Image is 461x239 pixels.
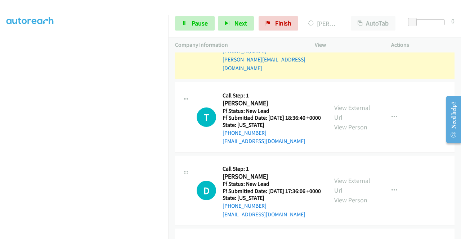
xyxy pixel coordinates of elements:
[391,41,455,49] p: Actions
[197,181,216,200] h1: D
[334,104,370,121] a: View External Url
[175,41,302,49] p: Company Information
[275,19,291,27] span: Finish
[259,16,298,31] a: Finish
[223,48,267,55] a: [PHONE_NUMBER]
[334,176,370,194] a: View External Url
[223,107,321,115] h5: Ff Status: New Lead
[315,41,378,49] p: View
[197,107,216,127] h1: T
[197,107,216,127] div: The call is yet to be attempted
[223,165,321,173] h5: Call Step: 1
[351,16,395,31] button: AutoTab
[440,91,461,148] iframe: Resource Center
[197,181,216,200] div: The call is yet to be attempted
[223,173,321,181] h2: [PERSON_NAME]
[223,194,321,202] h5: State: [US_STATE]
[223,121,321,129] h5: State: [US_STATE]
[412,19,445,25] div: Delay between calls (in seconds)
[175,16,215,31] a: Pause
[223,114,321,121] h5: Ff Submitted Date: [DATE] 18:36:40 +0000
[223,202,267,209] a: [PHONE_NUMBER]
[451,16,455,26] div: 0
[223,99,321,107] h2: [PERSON_NAME]
[218,16,254,31] button: Next
[192,19,208,27] span: Pause
[223,180,321,188] h5: Ff Status: New Lead
[334,123,367,131] a: View Person
[308,19,338,28] p: [PERSON_NAME]
[223,92,321,99] h5: Call Step: 1
[223,188,321,195] h5: Ff Submitted Date: [DATE] 17:36:06 +0000
[223,211,305,218] a: [EMAIL_ADDRESS][DOMAIN_NAME]
[234,19,247,27] span: Next
[223,56,305,72] a: [PERSON_NAME][EMAIL_ADDRESS][DOMAIN_NAME]
[223,138,305,144] a: [EMAIL_ADDRESS][DOMAIN_NAME]
[334,196,367,204] a: View Person
[223,129,267,136] a: [PHONE_NUMBER]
